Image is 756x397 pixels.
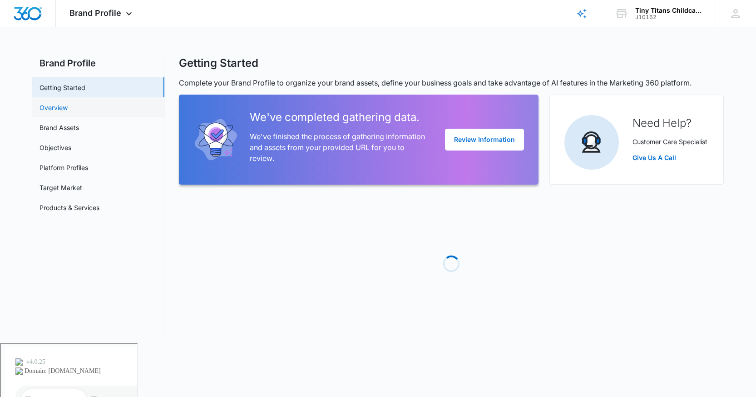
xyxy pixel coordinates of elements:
[15,24,22,31] img: website_grey.svg
[250,131,430,164] p: We've finished the process of gathering information and assets from your provided URL for you to ...
[632,153,707,162] a: Give Us A Call
[100,54,153,60] div: Keywords by Traffic
[40,203,99,212] a: Products & Services
[635,14,702,20] div: account id
[15,15,22,22] img: logo_orange.svg
[35,54,81,60] div: Domain Overview
[40,163,88,172] a: Platform Profiles
[40,103,68,112] a: Overview
[25,53,32,60] img: tab_domain_overview_orange.svg
[445,129,524,151] button: Review Information
[90,53,98,60] img: tab_keywords_by_traffic_grey.svg
[179,77,724,88] p: Complete your Brand Profile to organize your brand assets, define your business goals and take ad...
[635,7,702,14] div: account name
[40,123,79,132] a: Brand Assets
[24,24,100,31] div: Domain: [DOMAIN_NAME]
[179,56,258,70] h1: Getting Started
[40,183,82,192] a: Target Market
[40,83,85,92] a: Getting Started
[632,137,707,146] p: Customer Care Specialist
[25,15,44,22] div: v 4.0.25
[250,109,430,126] h2: We've completed gathering data.
[69,8,121,18] span: Brand Profile
[632,115,707,131] h2: Need Help?
[40,143,71,152] a: Objectives
[32,56,164,70] h2: Brand Profile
